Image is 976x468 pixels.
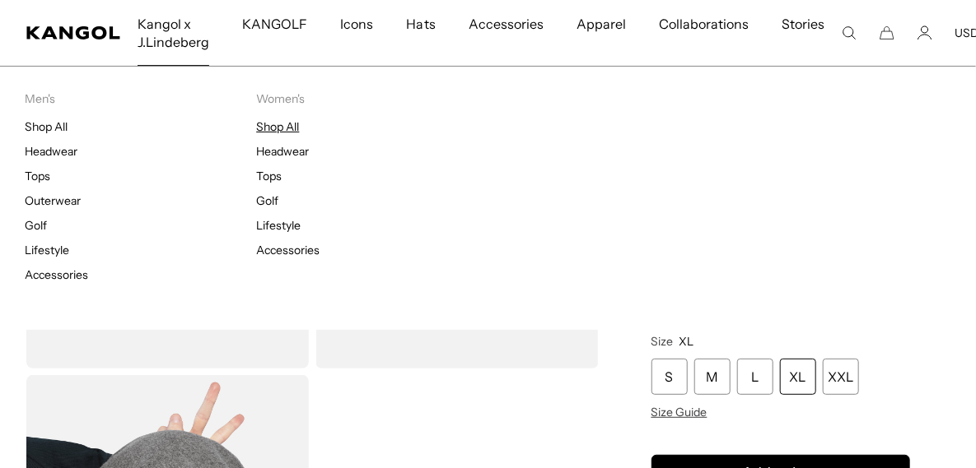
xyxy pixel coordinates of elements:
[256,144,309,159] a: Headwear
[256,218,301,233] a: Lifestyle
[780,358,816,394] div: XL
[25,169,50,183] a: Tops
[737,358,773,394] div: L
[842,25,857,40] summary: Search here
[823,358,859,394] div: XXL
[25,267,88,282] a: Accessories
[256,193,278,208] a: Golf
[25,243,69,257] a: Lifestyle
[256,91,488,106] p: Women's
[25,193,81,208] a: Outerwear
[651,358,688,394] div: S
[918,25,932,40] a: Account
[651,404,707,419] span: Size Guide
[256,169,282,183] a: Tops
[25,144,77,159] a: Headwear
[880,25,894,40] button: Cart
[679,333,694,348] span: XL
[256,119,299,134] a: Shop All
[25,119,68,134] a: Shop All
[25,218,47,233] a: Golf
[651,333,674,348] span: Size
[25,91,256,106] p: Men's
[256,243,320,257] a: Accessories
[26,26,121,39] a: Kangol
[694,358,731,394] div: M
